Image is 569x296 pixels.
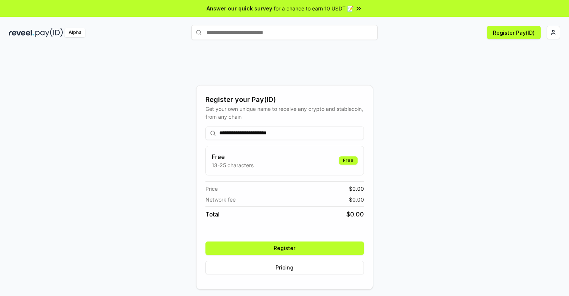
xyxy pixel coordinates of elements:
[349,196,364,203] span: $ 0.00
[339,156,358,165] div: Free
[349,185,364,193] span: $ 0.00
[207,4,272,12] span: Answer our quick survey
[65,28,85,37] div: Alpha
[205,210,220,219] span: Total
[212,161,254,169] p: 13-25 characters
[274,4,353,12] span: for a chance to earn 10 USDT 📝
[205,94,364,105] div: Register your Pay(ID)
[205,261,364,274] button: Pricing
[205,185,218,193] span: Price
[35,28,63,37] img: pay_id
[487,26,541,39] button: Register Pay(ID)
[346,210,364,219] span: $ 0.00
[212,152,254,161] h3: Free
[205,242,364,255] button: Register
[205,105,364,121] div: Get your own unique name to receive any crypto and stablecoin, from any chain
[205,196,236,203] span: Network fee
[9,28,34,37] img: reveel_dark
